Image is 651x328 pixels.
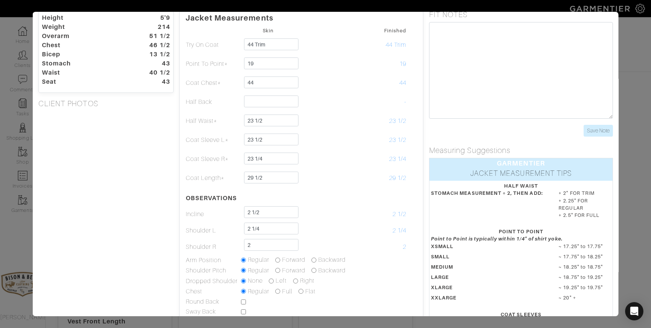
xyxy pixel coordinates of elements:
[431,228,611,235] div: POINT TO POINT
[431,182,611,189] div: HALF WAIST
[282,255,305,264] label: Forward
[36,13,129,22] dt: Height
[553,253,617,260] dd: ~ 17.75" to 18.25"
[318,255,345,264] label: Backward
[36,50,129,59] dt: Bicep
[402,244,406,250] span: 2
[185,54,240,73] td: Point To Point*
[263,28,274,33] small: Skin
[185,131,240,150] td: Coat Sleeve L*
[385,41,406,48] span: 44 Trim
[553,263,617,271] dd: ~ 18.25" to 18.75"
[404,99,406,105] span: -
[431,311,611,318] div: COAT SLEEVES
[625,302,643,320] div: Open Intercom Messenger
[389,175,406,182] span: 29 1/2
[425,274,553,284] dt: LARGE
[36,32,129,41] dt: Overarm
[425,263,553,274] dt: MEDIUM
[185,169,240,188] td: Coat Length*
[392,227,406,234] span: 2 1/4
[583,125,613,137] input: Save Note
[185,206,240,222] td: Incline
[392,211,406,218] span: 2 1/2
[36,68,129,77] dt: Waist
[300,276,314,285] label: Right
[399,80,406,86] span: 44
[36,41,129,50] dt: Chest
[248,255,269,264] label: Regular
[185,35,240,54] td: Try On Coat
[129,41,176,50] dt: 46 1/2
[248,276,263,285] label: None
[305,287,315,296] label: Flat
[425,284,553,294] dt: XLARGE
[129,32,176,41] dt: 51 1/2
[248,266,269,275] label: Regular
[129,59,176,68] dt: 43
[425,189,553,222] dt: STOMACH MEASUREMENT ÷ 2, THEN ADD:
[553,294,617,301] dd: ~ 20" +
[425,294,553,304] dt: XXLARGE
[185,188,240,206] th: OBSERVATIONS
[425,243,553,253] dt: XSMALL
[129,68,176,77] dt: 40 1/2
[282,266,305,275] label: Forward
[129,50,176,59] dt: 13 1/2
[185,255,240,266] td: Arm Position
[431,236,563,242] em: Point to Point is typically within 1/4" of shirt yoke.
[185,307,240,317] td: Sway Back
[389,118,406,124] span: 23 1/2
[185,266,240,276] td: Shoulder Pitch
[429,146,613,155] h5: Measuring Suggestions
[553,189,617,219] dd: + 2" FOR TRIM + 2.25" FOR REGULAR + 2.5" FOR FULL
[185,276,240,287] td: Dropped Shoulder
[185,111,240,131] td: Half Waist*
[553,274,617,281] dd: ~ 18.75" to 19.25"
[38,99,174,108] h5: CLIENT PHOTOS
[36,77,129,86] dt: Seat
[276,276,287,285] label: Left
[185,297,240,307] td: Round Back
[129,13,176,22] dt: 5'9
[185,10,417,22] p: Jacket Measurements
[384,28,406,33] small: Finished
[389,156,406,162] span: 23 1/4
[429,10,613,19] h5: FIT NOTES
[553,243,617,250] dd: ~ 17.25" to 17.75"
[36,59,129,68] dt: Stomach
[185,287,240,297] td: Chest
[282,287,292,296] label: Full
[425,253,553,263] dt: SMALL
[185,150,240,169] td: Coat Sleeve R*
[129,22,176,32] dt: 214
[129,77,176,86] dt: 43
[429,168,613,181] div: JACKET MEASUREMENT TIPS
[185,239,240,255] td: Shoulder R
[429,158,613,168] div: GARMENTIER
[185,92,240,111] td: Half Back
[36,22,129,32] dt: Weight
[553,284,617,291] dd: ~ 19.25" to 19.75"
[399,61,406,67] span: 19
[185,73,240,92] td: Coat Chest*
[318,266,345,275] label: Backward
[389,137,406,143] span: 23 1/2
[185,222,240,239] td: Shoulder L
[248,287,269,296] label: Regular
